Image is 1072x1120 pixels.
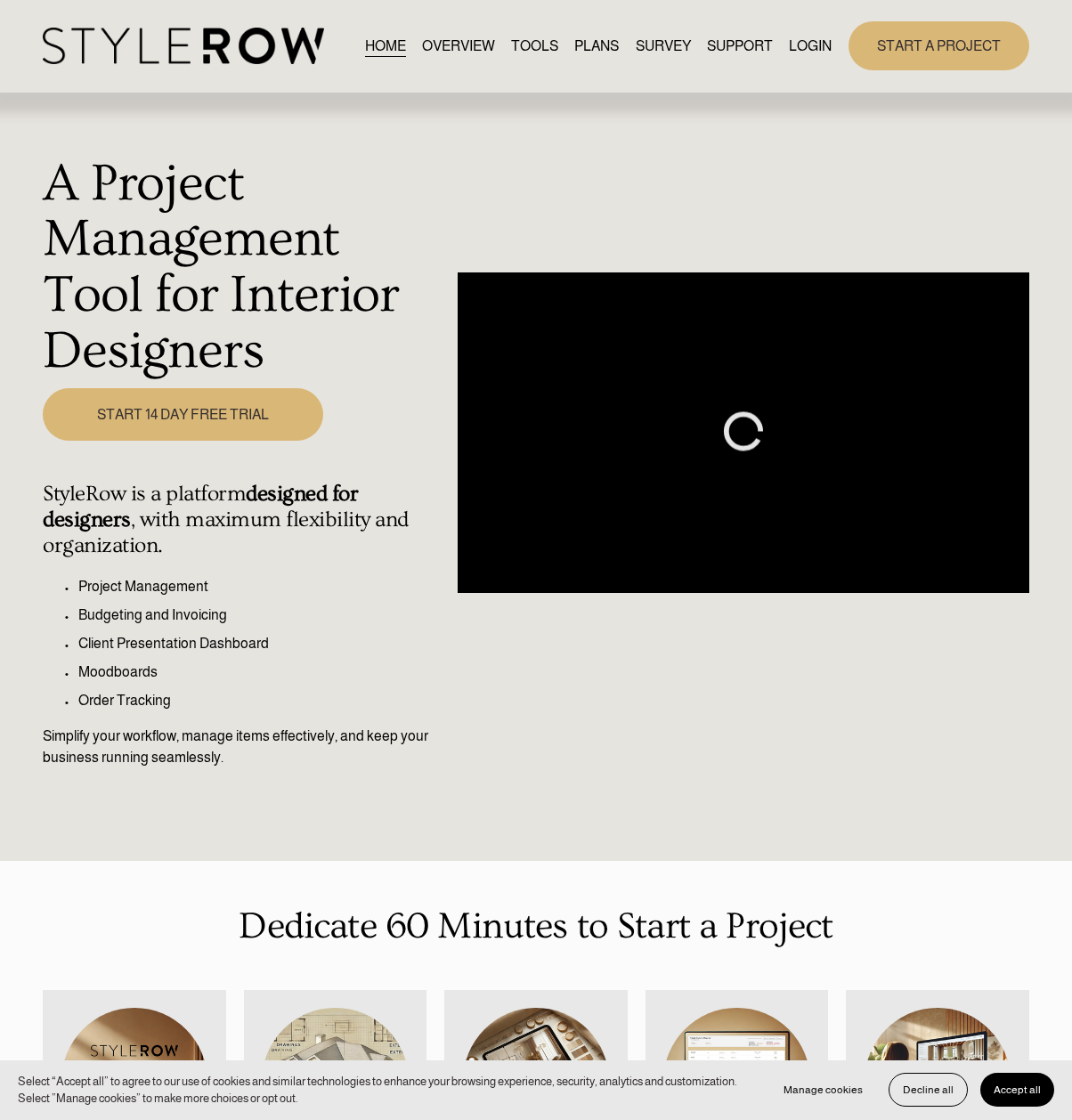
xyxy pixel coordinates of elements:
span: SUPPORT [707,36,773,57]
a: TOOLS [511,34,558,58]
span: Accept all [994,1083,1041,1096]
a: folder dropdown [707,34,773,58]
a: START A PROJECT [849,21,1029,70]
a: PLANS [574,34,619,58]
a: LOGIN [789,34,832,58]
a: SURVEY [636,34,691,58]
img: StyleRow [43,28,323,64]
button: Decline all [889,1073,968,1107]
p: Dedicate 60 Minutes to Start a Project [43,898,1029,954]
h1: A Project Management Tool for Interior Designers [43,156,448,379]
p: Select “Accept all” to agree to our use of cookies and similar technologies to enhance your brows... [18,1073,752,1108]
p: Project Management [78,576,448,597]
button: Accept all [980,1073,1054,1107]
a: OVERVIEW [422,34,495,58]
strong: designed for designers [43,482,363,532]
span: Manage cookies [784,1083,863,1096]
p: Budgeting and Invoicing [78,605,448,626]
p: Order Tracking [78,690,448,711]
button: Manage cookies [770,1073,876,1107]
a: START 14 DAY FREE TRIAL [43,388,323,441]
h4: StyleRow is a platform , with maximum flexibility and organization. [43,482,448,559]
p: Moodboards [78,661,448,683]
a: HOME [365,34,406,58]
span: Decline all [903,1083,954,1096]
p: Client Presentation Dashboard [78,633,448,654]
p: Simplify your workflow, manage items effectively, and keep your business running seamlessly. [43,726,448,768]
